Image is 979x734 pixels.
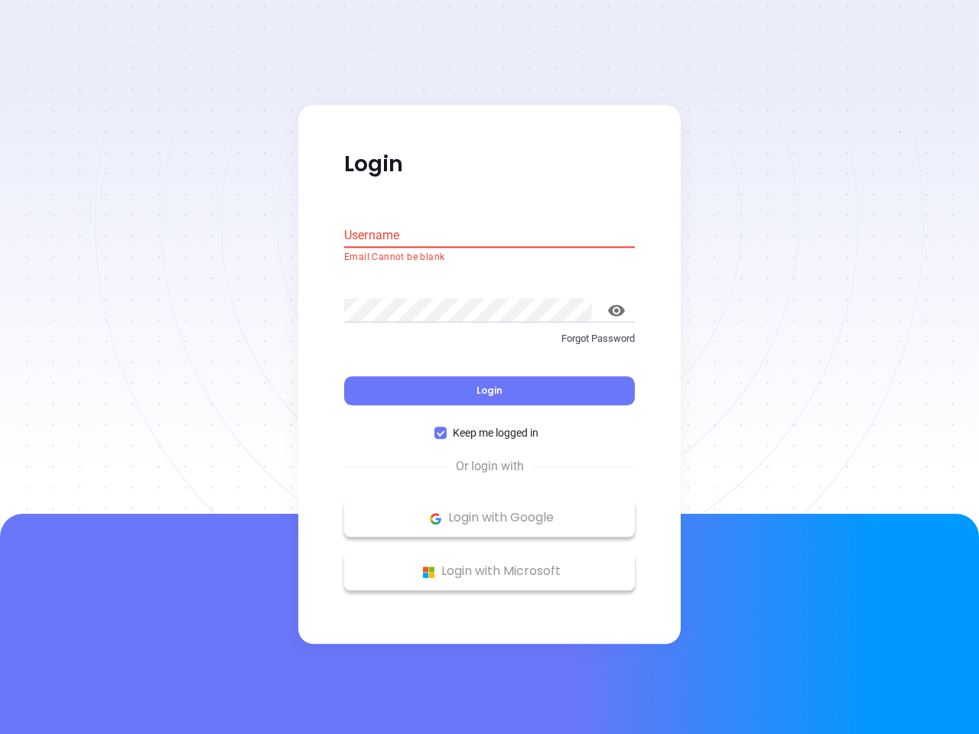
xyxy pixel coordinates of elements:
button: Google Logo Login with Google [344,499,635,538]
span: Keep me logged in [447,425,545,442]
span: Or login with [448,458,532,476]
p: Login [344,151,635,178]
button: Login [344,377,635,406]
img: Microsoft Logo [419,563,438,582]
img: Google Logo [426,509,445,528]
button: Microsoft Logo Login with Microsoft [344,553,635,591]
button: toggle password visibility [598,292,635,329]
p: Email Cannot be blank [344,250,635,265]
p: Login with Google [352,507,627,530]
p: Login with Microsoft [352,560,627,583]
a: Forgot Password [344,331,635,359]
p: Forgot Password [344,331,635,346]
span: Login [476,385,503,398]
